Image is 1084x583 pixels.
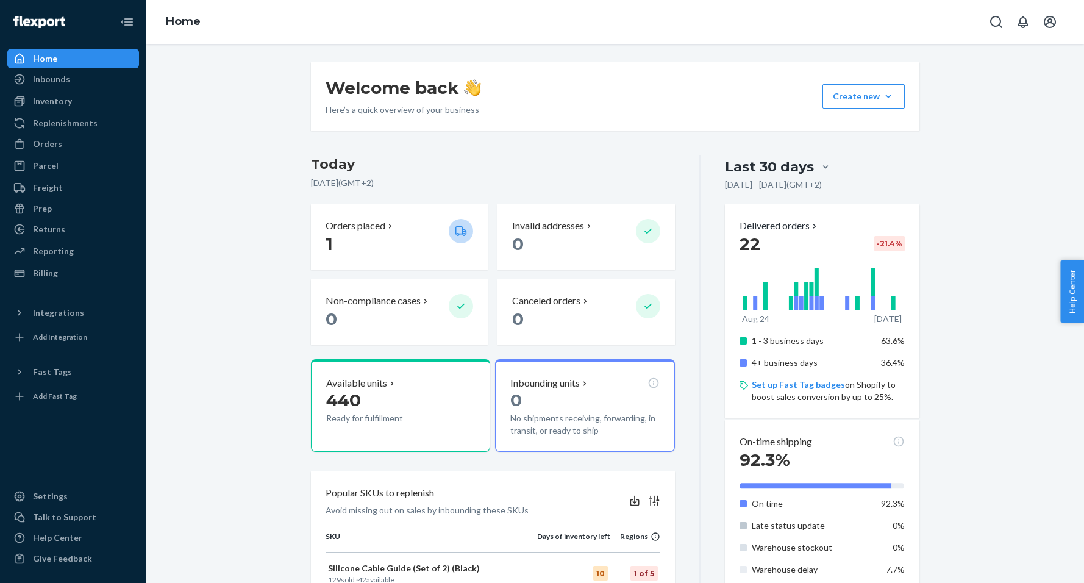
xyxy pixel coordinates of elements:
[537,531,610,552] th: Days of inventory left
[610,531,660,542] div: Regions
[874,236,905,251] div: -21.4 %
[7,263,139,283] a: Billing
[7,327,139,347] a: Add Integration
[33,52,57,65] div: Home
[495,359,674,452] button: Inbounding units0No shipments receiving, forwarding, in transit, or ready to ship
[464,79,481,96] img: hand-wave emoji
[7,303,139,323] button: Integrations
[326,294,421,308] p: Non-compliance cases
[33,73,70,85] div: Inbounds
[13,16,65,28] img: Flexport logo
[497,279,674,345] button: Canceled orders 0
[326,376,387,390] p: Available units
[881,335,905,346] span: 63.6%
[7,507,139,527] a: Talk to Support
[725,157,814,176] div: Last 30 days
[512,294,580,308] p: Canceled orders
[33,267,58,279] div: Billing
[311,359,490,452] button: Available units440Ready for fulfillment
[752,498,872,510] p: On time
[752,563,872,576] p: Warehouse delay
[822,84,905,109] button: Create new
[7,156,139,176] a: Parcel
[326,412,439,424] p: Ready for fulfillment
[33,182,63,194] div: Freight
[328,562,535,574] p: Silicone Cable Guide (Set of 2) (Black)
[512,309,524,329] span: 0
[33,511,96,523] div: Talk to Support
[1060,260,1084,323] button: Help Center
[33,490,68,503] div: Settings
[893,542,905,553] span: 0%
[984,10,1008,34] button: Open Search Box
[742,313,769,325] p: Aug 24
[510,376,580,390] p: Inbounding units
[33,391,77,401] div: Add Fast Tag
[893,520,905,531] span: 0%
[881,357,905,368] span: 36.4%
[326,234,333,254] span: 1
[752,520,872,532] p: Late status update
[752,335,872,347] p: 1 - 3 business days
[1038,10,1062,34] button: Open account menu
[33,553,92,565] div: Give Feedback
[33,95,72,107] div: Inventory
[7,134,139,154] a: Orders
[740,435,812,449] p: On-time shipping
[510,412,659,437] p: No shipments receiving, forwarding, in transit, or ready to ship
[7,241,139,261] a: Reporting
[7,362,139,382] button: Fast Tags
[7,49,139,68] a: Home
[33,202,52,215] div: Prep
[326,504,529,517] p: Avoid missing out on sales by inbounding these SKUs
[326,531,537,552] th: SKU
[326,486,434,500] p: Popular SKUs to replenish
[497,204,674,270] button: Invalid addresses 0
[752,357,872,369] p: 4+ business days
[156,4,210,40] ol: breadcrumbs
[752,542,872,554] p: Warehouse stockout
[326,309,337,329] span: 0
[7,487,139,506] a: Settings
[311,279,488,345] button: Non-compliance cases 0
[740,219,819,233] button: Delivered orders
[326,77,481,99] h1: Welcome back
[512,219,584,233] p: Invalid addresses
[33,223,65,235] div: Returns
[510,390,522,410] span: 0
[593,566,608,581] div: 10
[7,220,139,239] a: Returns
[886,564,905,574] span: 7.7%
[725,179,822,191] p: [DATE] - [DATE] ( GMT+2 )
[630,566,658,581] div: 1 of 5
[7,70,139,89] a: Inbounds
[33,245,74,257] div: Reporting
[33,332,87,342] div: Add Integration
[7,199,139,218] a: Prep
[752,379,845,390] a: Set up Fast Tag badges
[33,117,98,129] div: Replenishments
[1011,10,1035,34] button: Open notifications
[311,177,675,189] p: [DATE] ( GMT+2 )
[33,366,72,378] div: Fast Tags
[512,234,524,254] span: 0
[326,219,385,233] p: Orders placed
[7,528,139,548] a: Help Center
[33,138,62,150] div: Orders
[166,15,201,28] a: Home
[7,387,139,406] a: Add Fast Tag
[326,390,361,410] span: 440
[33,307,84,319] div: Integrations
[874,313,902,325] p: [DATE]
[326,104,481,116] p: Here’s a quick overview of your business
[881,498,905,509] span: 92.3%
[311,155,675,174] h3: Today
[33,532,82,544] div: Help Center
[7,113,139,133] a: Replenishments
[311,204,488,270] button: Orders placed 1
[7,178,139,198] a: Freight
[740,234,760,254] span: 22
[740,449,790,470] span: 92.3%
